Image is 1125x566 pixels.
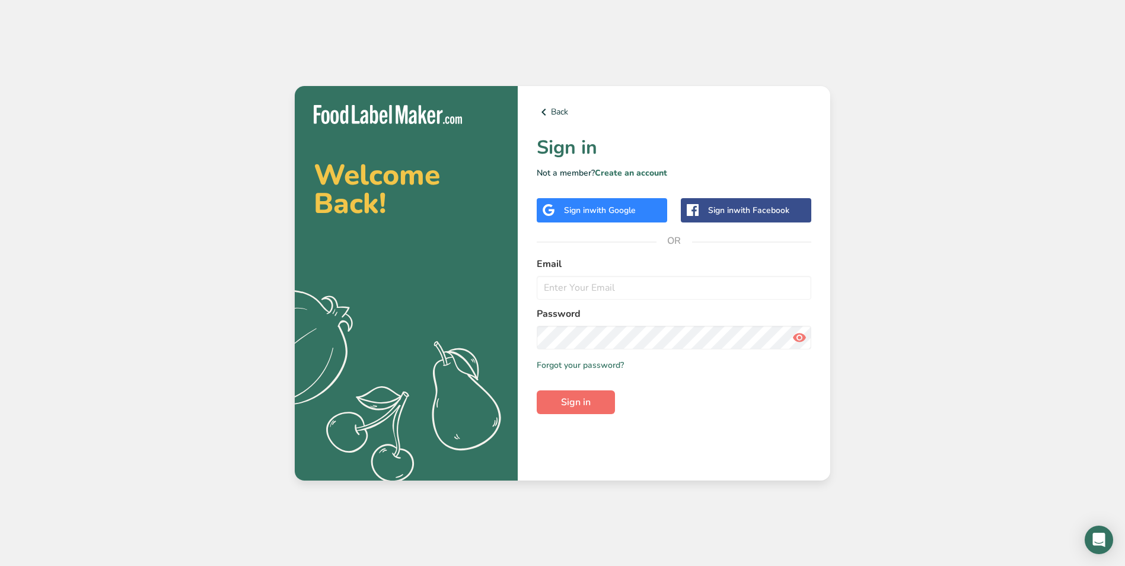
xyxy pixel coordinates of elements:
[537,257,811,271] label: Email
[589,205,636,216] span: with Google
[561,395,591,409] span: Sign in
[537,167,811,179] p: Not a member?
[537,307,811,321] label: Password
[564,204,636,217] div: Sign in
[656,223,692,259] span: OR
[537,133,811,162] h1: Sign in
[537,276,811,300] input: Enter Your Email
[595,167,667,179] a: Create an account
[734,205,789,216] span: with Facebook
[314,105,462,125] img: Food Label Maker
[708,204,789,217] div: Sign in
[537,390,615,414] button: Sign in
[314,161,499,218] h2: Welcome Back!
[537,105,811,119] a: Back
[1085,526,1113,554] div: Open Intercom Messenger
[537,359,624,371] a: Forgot your password?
